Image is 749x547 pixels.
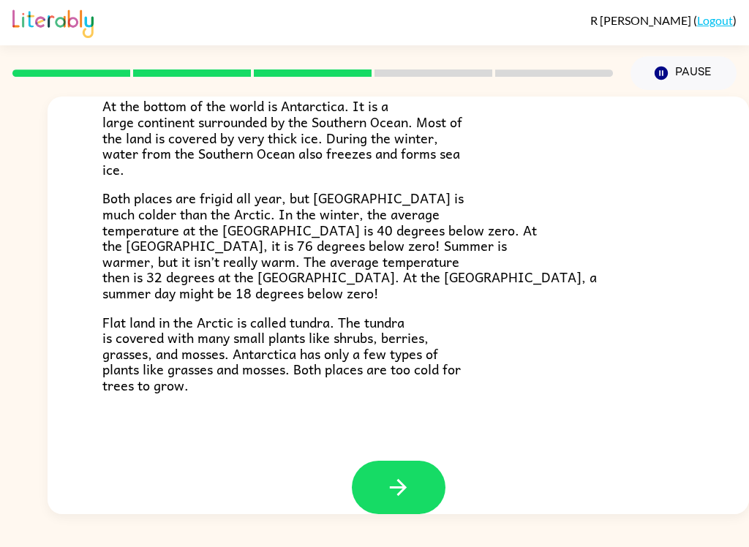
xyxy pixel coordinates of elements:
img: Literably [12,6,94,38]
button: Pause [631,56,737,90]
a: Logout [697,13,733,27]
span: Flat land in the Arctic is called tundra. The tundra is covered with many small plants like shrub... [102,312,461,396]
span: R [PERSON_NAME] [590,13,693,27]
span: Both places are frigid all year, but [GEOGRAPHIC_DATA] is much colder than the Arctic. In the win... [102,187,597,303]
span: At the bottom of the world is Antarctica. It is a large continent surrounded by the Southern Ocea... [102,95,462,179]
div: ( ) [590,13,737,27]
